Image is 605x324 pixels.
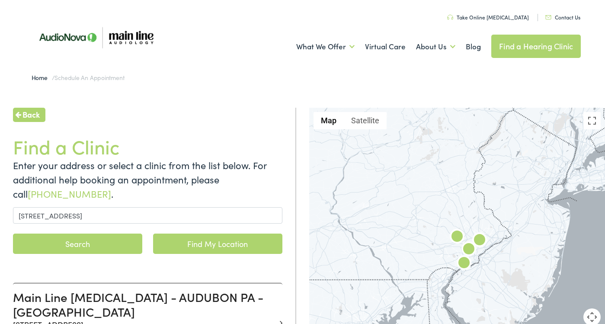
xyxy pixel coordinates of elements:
h1: Find a Clinic [13,135,282,158]
img: utility icon [545,15,551,19]
img: utility icon [447,15,453,20]
span: / [32,73,125,82]
p: Enter your address or select a clinic from the list below. For additional help booking an appoint... [13,158,282,201]
button: Show street map [314,112,344,129]
a: Find My Location [153,234,282,254]
a: Virtual Care [365,31,406,63]
input: Enter a location [13,207,282,224]
a: Find a Hearing Clinic [491,35,581,58]
span: Schedule an Appointment [54,73,124,82]
h3: Main Line [MEDICAL_DATA] - AUDUBON PA - [GEOGRAPHIC_DATA] [13,290,276,319]
button: Search [13,234,142,254]
a: Back [13,108,45,122]
a: Blog [466,31,481,63]
a: [PHONE_NUMBER] [28,187,111,200]
a: Contact Us [545,13,580,21]
a: What We Offer [296,31,355,63]
button: Show satellite imagery [344,112,387,129]
span: Back [22,109,40,120]
a: About Us [416,31,455,63]
a: Home [32,73,52,82]
a: Take Online [MEDICAL_DATA] [447,13,529,21]
button: Toggle fullscreen view [583,112,601,129]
